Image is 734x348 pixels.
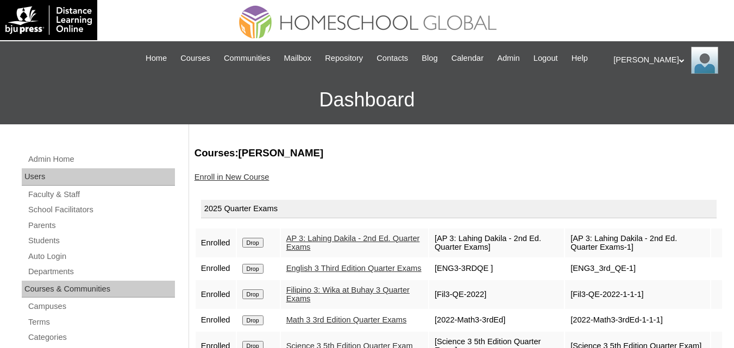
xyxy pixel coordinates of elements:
input: Drop [242,264,264,274]
span: Home [146,52,167,65]
td: Enrolled [196,229,236,257]
td: [2022-Math3-3rdEd-1-1-1] [565,310,710,331]
td: Enrolled [196,310,236,331]
div: [PERSON_NAME] [613,47,723,74]
span: Communities [224,52,271,65]
span: Logout [534,52,558,65]
td: [ENG3_3rd_QE-1] [565,258,710,279]
span: Mailbox [284,52,312,65]
input: Drop [242,315,264,325]
h3: Dashboard [5,75,729,124]
td: [ENG3-3RDQE ] [429,258,564,279]
a: Courses [175,52,216,65]
span: Blog [422,52,437,65]
a: Calendar [446,52,489,65]
td: [2022-Math3-3rdEd] [429,310,564,331]
a: Mailbox [279,52,317,65]
td: Enrolled [196,258,236,279]
a: Categories [27,331,175,344]
div: 2025 Quarter Exams [201,200,717,218]
span: Admin [497,52,520,65]
img: logo-white.png [5,5,92,35]
a: Filipino 3: Wika at Buhay 3 Quarter Exams [286,286,410,303]
span: Repository [325,52,363,65]
a: Admin Home [27,153,175,166]
a: Faculty & Staff [27,188,175,201]
a: Help [566,52,593,65]
a: School Facilitators [27,203,175,217]
a: Departments [27,265,175,279]
a: Home [140,52,172,65]
a: Campuses [27,300,175,313]
input: Drop [242,238,264,248]
a: Blog [416,52,443,65]
a: English 3 Third Edition Quarter Exams [286,264,422,273]
div: Users [22,168,175,186]
a: AP 3: Lahing Dakila - 2nd Ed. Quarter Exams [286,234,420,252]
a: Logout [528,52,563,65]
td: [AP 3: Lahing Dakila - 2nd Ed. Quarter Exams-1] [565,229,710,257]
a: Communities [218,52,276,65]
span: Courses [180,52,210,65]
td: [Fil3-QE-2022] [429,280,564,309]
h3: Courses:[PERSON_NAME] [195,146,723,160]
input: Drop [242,289,264,299]
a: Admin [492,52,525,65]
a: Repository [319,52,368,65]
a: Students [27,234,175,248]
div: Courses & Communities [22,281,175,298]
a: Contacts [371,52,413,65]
span: Help [572,52,588,65]
span: Calendar [451,52,484,65]
img: Ariane Ebuen [691,47,718,74]
a: Enroll in New Course [195,173,269,181]
a: Math 3 3rd Edition Quarter Exams [286,315,407,324]
span: Contacts [377,52,408,65]
td: [Fil3-QE-2022-1-1-1] [565,280,710,309]
a: Auto Login [27,250,175,263]
td: [AP 3: Lahing Dakila - 2nd Ed. Quarter Exams] [429,229,564,257]
a: Parents [27,219,175,232]
a: Terms [27,315,175,329]
td: Enrolled [196,280,236,309]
